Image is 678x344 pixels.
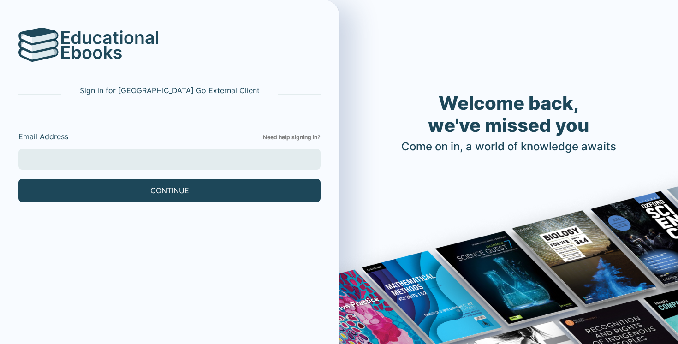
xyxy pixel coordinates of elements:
label: Email Address [18,131,263,142]
button: CONTINUE [18,179,321,202]
a: Need help signing in? [263,133,321,142]
h4: Come on in, a world of knowledge awaits [401,140,616,154]
p: Sign in for [GEOGRAPHIC_DATA] Go External Client [80,85,260,96]
img: logo-text.svg [61,30,158,59]
img: logo.svg [18,28,59,62]
h1: Welcome back, we've missed you [401,92,616,136]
